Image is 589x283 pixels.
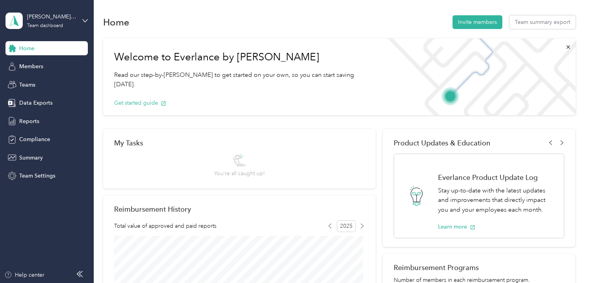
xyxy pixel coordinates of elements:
[438,186,556,215] p: Stay up-to-date with the latest updates and improvements that directly impact you and your employ...
[114,51,369,63] h1: Welcome to Everlance by [PERSON_NAME]
[103,18,129,26] h1: Home
[19,172,55,180] span: Team Settings
[114,70,369,89] p: Read our step-by-[PERSON_NAME] to get started on your own, so you can start saving [DATE].
[19,44,35,53] span: Home
[27,24,63,28] div: Team dashboard
[19,135,50,143] span: Compliance
[438,223,475,231] button: Learn more
[27,13,76,21] div: [PERSON_NAME][EMAIL_ADDRESS][PERSON_NAME][DOMAIN_NAME]
[114,99,166,107] button: Get started guide
[509,15,576,29] button: Team summary export
[4,271,44,279] button: Help center
[394,139,491,147] span: Product Updates & Education
[19,81,35,89] span: Teams
[19,99,53,107] span: Data Exports
[114,222,216,230] span: Total value of approved and paid reports
[19,154,43,162] span: Summary
[380,38,575,115] img: Welcome to everlance
[214,169,265,178] span: You’re all caught up!
[19,62,43,71] span: Members
[19,117,39,125] span: Reports
[438,173,556,181] h1: Everlance Product Update Log
[114,139,365,147] div: My Tasks
[453,15,502,29] button: Invite members
[337,220,356,232] span: 2025
[394,263,565,272] h2: Reimbursement Programs
[114,205,191,213] h2: Reimbursement History
[545,239,589,283] iframe: Everlance-gr Chat Button Frame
